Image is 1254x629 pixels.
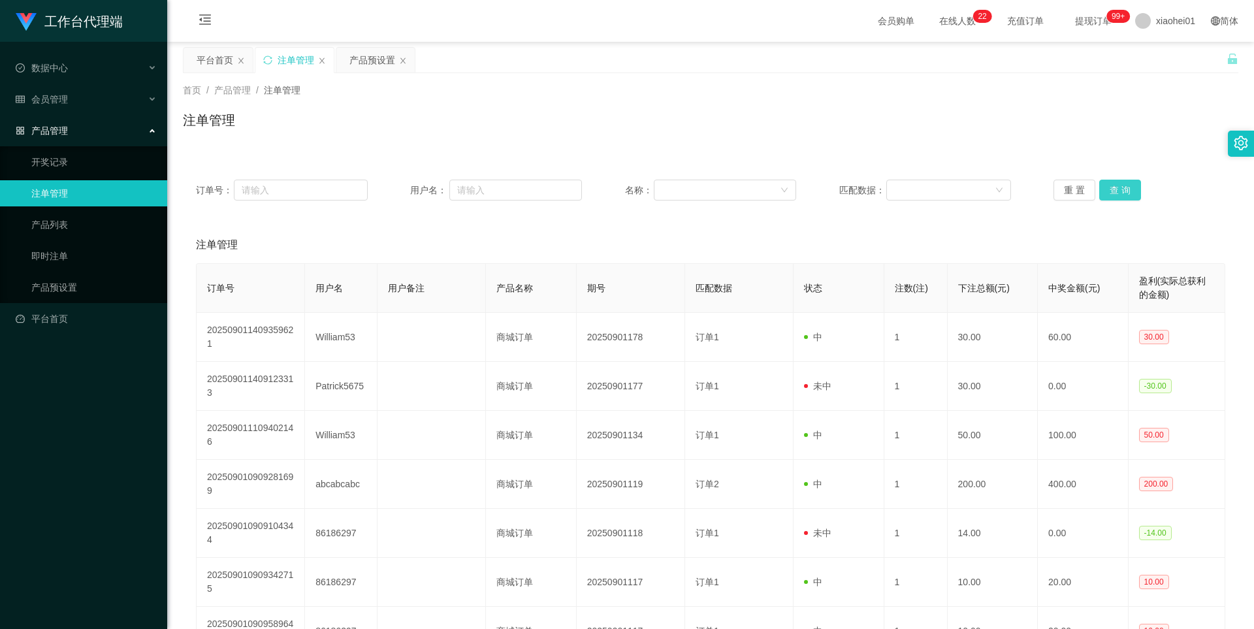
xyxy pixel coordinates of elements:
button: 查 询 [1099,180,1141,201]
span: 数据中心 [16,63,68,73]
span: 订单号： [196,184,234,197]
div: 注单管理 [278,48,314,73]
td: 202509011109402146 [197,411,305,460]
td: 商城订单 [486,509,577,558]
span: 未中 [804,528,831,538]
button: 重 置 [1053,180,1095,201]
span: -30.00 [1139,379,1172,393]
span: 中 [804,332,822,342]
td: 100.00 [1038,411,1129,460]
i: 图标: appstore-o [16,126,25,135]
a: 产品列表 [31,212,157,238]
span: 期号 [587,283,605,293]
span: 状态 [804,283,822,293]
span: 10.00 [1139,575,1169,589]
td: 86186297 [305,509,378,558]
td: 1 [884,411,948,460]
td: 14.00 [948,509,1038,558]
td: 商城订单 [486,558,577,607]
input: 请输入 [449,180,582,201]
a: 产品预设置 [31,274,157,300]
td: 20250901119 [577,460,685,509]
h1: 注单管理 [183,110,235,130]
a: 注单管理 [31,180,157,206]
td: 0.00 [1038,509,1129,558]
td: 商城订单 [486,411,577,460]
td: abcabcabc [305,460,378,509]
i: 图标: setting [1234,136,1248,150]
td: William53 [305,313,378,362]
span: 在线人数 [933,16,982,25]
i: 图标: close [399,57,407,65]
span: 订单1 [696,332,719,342]
td: 30.00 [948,313,1038,362]
i: 图标: down [780,186,788,195]
td: 0.00 [1038,362,1129,411]
span: 匹配数据： [839,184,886,197]
span: 用户名： [410,184,449,197]
img: logo.9652507e.png [16,13,37,31]
i: 图标: menu-fold [183,1,227,42]
td: 20250901178 [577,313,685,362]
td: 202509010909342715 [197,558,305,607]
span: 订单号 [207,283,234,293]
td: 202509010909281699 [197,460,305,509]
td: 20250901134 [577,411,685,460]
span: 50.00 [1139,428,1169,442]
i: 图标: close [237,57,245,65]
span: 中 [804,577,822,587]
i: 图标: check-circle-o [16,63,25,73]
td: 20250901117 [577,558,685,607]
span: 产品管理 [214,85,251,95]
i: 图标: down [995,186,1003,195]
td: 202509010909104344 [197,509,305,558]
span: 中 [804,479,822,489]
td: 商城订单 [486,362,577,411]
span: 200.00 [1139,477,1174,491]
span: 产品管理 [16,125,68,136]
td: 1 [884,362,948,411]
sup: 1048 [1106,10,1130,23]
td: 商城订单 [486,460,577,509]
td: 1 [884,313,948,362]
span: 产品名称 [496,283,533,293]
span: 订单1 [696,381,719,391]
span: 首页 [183,85,201,95]
span: 中 [804,430,822,440]
span: 30.00 [1139,330,1169,344]
span: 下注总额(元) [958,283,1010,293]
span: 注数(注) [895,283,928,293]
a: 图标: dashboard平台首页 [16,306,157,332]
td: 10.00 [948,558,1038,607]
span: -14.00 [1139,526,1172,540]
td: 30.00 [948,362,1038,411]
i: 图标: close [318,57,326,65]
p: 2 [978,10,982,23]
td: 86186297 [305,558,378,607]
td: 400.00 [1038,460,1129,509]
a: 即时注单 [31,243,157,269]
span: 订单1 [696,430,719,440]
span: 订单1 [696,577,719,587]
span: 匹配数据 [696,283,732,293]
td: 202509011409123313 [197,362,305,411]
span: 未中 [804,381,831,391]
span: / [206,85,209,95]
i: 图标: sync [263,56,272,65]
td: 60.00 [1038,313,1129,362]
span: 名称： [625,184,654,197]
td: Patrick5675 [305,362,378,411]
p: 2 [982,10,987,23]
span: 注单管理 [264,85,300,95]
sup: 22 [973,10,991,23]
i: 图标: global [1211,16,1220,25]
span: / [256,85,259,95]
td: 202509011409359621 [197,313,305,362]
td: 200.00 [948,460,1038,509]
input: 请输入 [234,180,367,201]
span: 注单管理 [196,237,238,253]
span: 订单2 [696,479,719,489]
span: 中奖金额(元) [1048,283,1100,293]
td: 50.00 [948,411,1038,460]
span: 充值订单 [1001,16,1050,25]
